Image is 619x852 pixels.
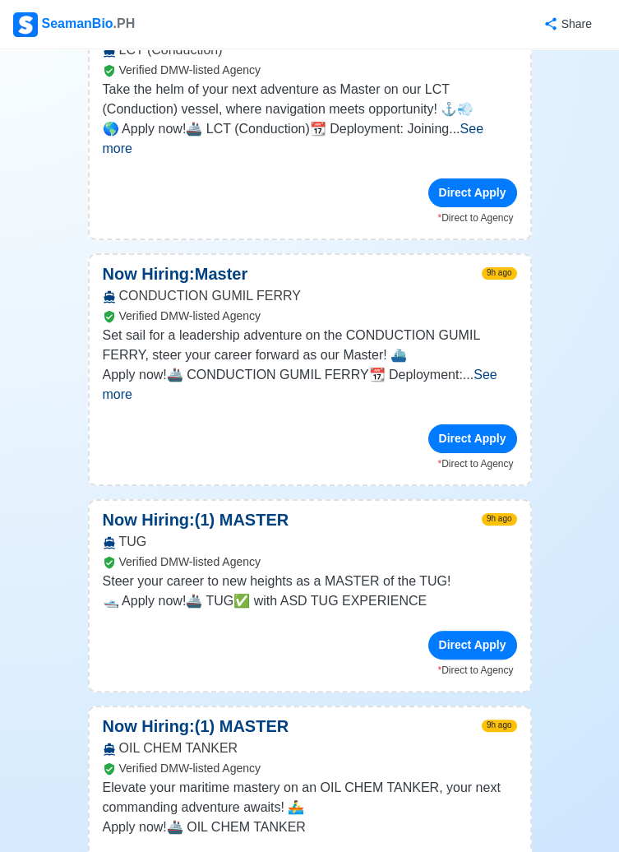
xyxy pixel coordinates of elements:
[103,456,514,471] p: Direct to Agency
[428,424,517,453] div: Direct Apply
[113,16,136,30] span: .PH
[428,631,517,660] div: Direct Apply
[119,555,261,568] span: Verified DMW-listed Agency
[13,12,38,37] img: Logo
[90,507,303,532] p: Now Hiring: (1) MASTER
[103,368,463,382] span: Apply now!🚢 CONDUCTION GUMIL FERRY📆 Deployment:
[103,594,427,608] span: 🛥️ Apply now!🚢 TUG✅ with ASD TUG EXPERIENCE
[103,820,306,834] span: Apply now!🚢 OIL CHEM TANKER
[103,368,497,401] span: See more
[90,532,530,572] div: TUG
[90,739,530,778] div: OIL CHEM TANKER
[482,720,517,732] span: 9h ago
[90,326,530,424] div: Set sail for a leadership adventure on the CONDUCTION GUMIL FERRY, steer your career forward as o...
[428,178,517,207] div: Direct Apply
[90,262,261,286] p: Now Hiring: Master
[90,714,303,739] p: Now Hiring: (1) MASTER
[103,368,497,401] span: ...
[103,211,514,225] p: Direct to Agency
[13,12,135,37] div: SeamanBio
[119,63,261,76] span: Verified DMW-listed Agency
[103,663,514,678] p: Direct to Agency
[482,513,517,526] span: 9h ago
[90,286,530,326] div: CONDUCTION GUMIL FERRY
[103,122,483,155] span: See more
[119,309,261,322] span: Verified DMW-listed Agency
[103,122,450,136] span: 🌎 Apply now!🚢 LCT (Conduction)📆 Deployment: Joining
[90,572,530,631] div: Steer your career to new heights as a MASTER of the TUG!
[527,8,606,40] button: Share
[90,40,530,80] div: LCT (Conduction)
[482,267,517,280] span: 9h ago
[90,80,530,178] div: Take the helm of your next adventure as Master on our LCT (Conduction) vessel, where navigation m...
[119,762,261,775] span: Verified DMW-listed Agency
[103,122,483,155] span: ...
